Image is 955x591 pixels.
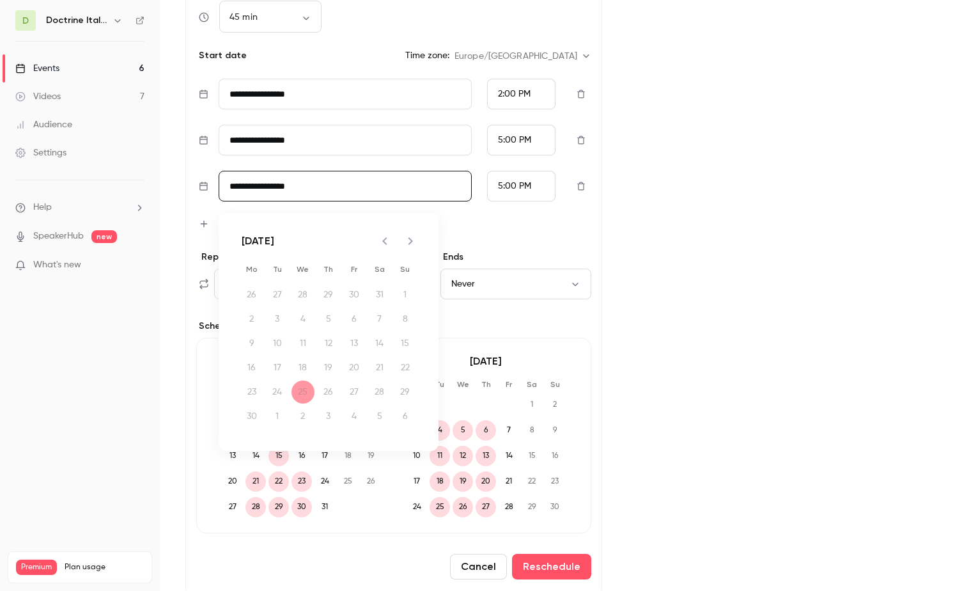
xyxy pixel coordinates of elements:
[245,497,266,517] span: 28
[15,62,59,75] div: Events
[407,497,427,517] span: 24
[343,256,366,282] span: Friday
[430,497,450,517] span: 25
[499,379,519,390] p: Fr
[407,471,427,492] span: 17
[476,420,496,441] span: 6
[476,379,496,390] p: Th
[368,256,391,282] span: Saturday
[291,497,312,517] span: 30
[545,379,565,390] p: Su
[196,320,591,333] label: Schedule preview
[545,446,565,466] span: 16
[522,446,542,466] span: 15
[487,79,555,109] div: From
[545,395,565,415] span: 2
[430,471,450,492] span: 18
[430,379,450,390] p: Tu
[268,497,289,517] span: 29
[129,260,144,271] iframe: Noticeable Trigger
[440,251,591,264] p: Ends
[498,182,531,191] span: 5:00 PM
[405,49,449,62] p: Time zone:
[214,269,425,299] button: Every week[DATE], Wed, Thu
[430,420,450,441] span: 4
[545,471,565,492] span: 23
[222,446,243,466] span: 13
[545,420,565,441] span: 9
[314,471,335,492] span: 24
[499,471,519,492] span: 21
[65,562,144,572] span: Plan usage
[222,471,243,492] span: 20
[522,379,542,390] p: Sa
[522,497,542,517] span: 29
[314,497,335,517] span: 31
[199,217,271,230] button: Add session
[46,14,107,27] h6: Doctrine Italia Formation Avocat
[15,118,72,131] div: Audience
[522,420,542,441] span: 8
[453,446,473,466] span: 12
[240,256,263,282] span: Monday
[398,228,423,254] button: Next month
[476,446,496,466] span: 13
[499,497,519,517] span: 28
[512,554,591,579] button: Reschedule
[91,230,117,243] span: new
[453,379,473,390] p: We
[407,446,427,466] span: 10
[33,258,81,272] span: What's new
[450,554,507,579] button: Cancel
[338,446,358,466] span: 18
[245,471,266,492] span: 21
[15,201,144,214] li: help-dropdown-opener
[268,471,289,492] span: 22
[487,171,555,201] div: From
[33,230,84,243] a: SpeakerHub
[498,136,531,145] span: 5:00 PM
[15,90,61,103] div: Videos
[196,49,247,62] p: Start date
[33,201,52,214] span: Help
[361,471,381,492] span: 26
[242,233,274,249] div: [DATE]
[476,471,496,492] span: 20
[314,446,335,466] span: 17
[266,256,289,282] span: Tuesday
[291,471,312,492] span: 23
[16,560,57,575] span: Premium
[15,146,66,159] div: Settings
[268,446,289,466] span: 15
[522,395,542,415] span: 1
[22,14,29,28] span: D
[430,446,450,466] span: 11
[407,354,565,369] p: [DATE]
[545,497,565,517] span: 30
[245,446,266,466] span: 14
[219,11,322,24] div: 45 min
[487,125,555,155] div: From
[291,446,312,466] span: 16
[454,50,591,63] div: Europe/[GEOGRAPHIC_DATA]
[453,420,473,441] span: 5
[394,256,417,282] span: Sunday
[499,446,519,466] span: 14
[222,497,243,517] span: 27
[199,251,425,264] p: Repeat
[440,269,591,299] button: Never
[453,497,473,517] span: 26
[361,446,381,466] span: 19
[522,471,542,492] span: 22
[317,256,340,282] span: Thursday
[291,256,314,282] span: Wednesday
[476,497,496,517] span: 27
[453,471,473,492] span: 19
[338,471,358,492] span: 25
[498,90,531,98] span: 2:00 PM
[499,420,519,441] span: 7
